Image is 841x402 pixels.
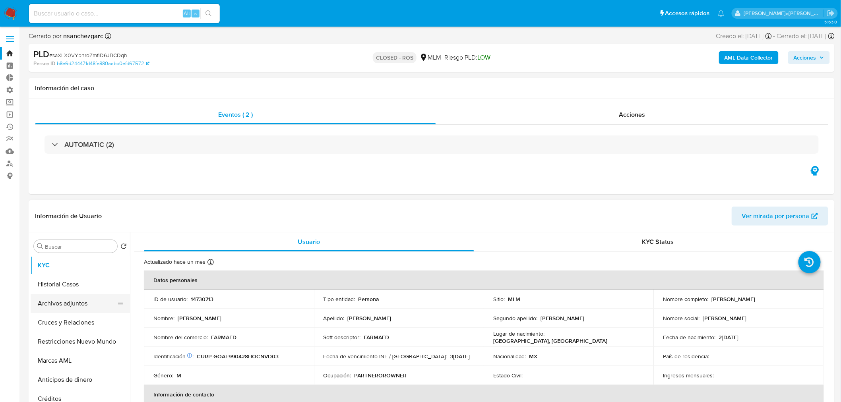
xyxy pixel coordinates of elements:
[718,10,725,17] a: Notificaciones
[35,212,102,220] h1: Información de Usuario
[420,53,441,62] div: MLM
[144,258,205,266] p: Actualizado hace un mes
[57,60,149,67] a: b8e6d244471d48fe880aabb0efd67572
[324,372,351,379] p: Ocupación :
[663,334,716,341] p: Fecha de nacimiento :
[827,9,835,17] a: Salir
[508,296,520,303] p: MLM
[29,32,103,41] span: Cerrado por
[176,372,181,379] p: M
[191,296,213,303] p: 14730713
[732,207,828,226] button: Ver mirada por persona
[493,353,526,360] p: Nacionalidad :
[31,313,130,332] button: Cruces y Relaciones
[663,353,709,360] p: País de residencia :
[477,53,490,62] span: LOW
[717,372,719,379] p: -
[450,353,470,360] p: 3[DATE]
[712,296,756,303] p: [PERSON_NAME]
[703,315,747,322] p: [PERSON_NAME]
[120,243,127,252] button: Volver al orden por defecto
[663,372,714,379] p: Ingresos mensuales :
[444,53,490,62] span: Riesgo PLD:
[713,353,714,360] p: -
[31,275,130,294] button: Historial Casos
[493,330,545,337] p: Lugar de nacimiento :
[298,237,320,246] span: Usuario
[45,243,114,250] input: Buscar
[794,51,816,64] span: Acciones
[197,353,279,360] p: CURP GOAE990428HOCNVD03
[324,334,361,341] p: Soft descriptor :
[526,372,527,379] p: -
[144,271,824,290] th: Datos personales
[153,315,174,322] p: Nombre :
[619,110,645,119] span: Acciones
[35,84,828,92] h1: Información del caso
[49,51,127,59] span: # saXLX0VYbnroZmfiD6JBCDqh
[178,315,221,322] p: [PERSON_NAME]
[33,60,55,67] b: Person ID
[744,10,824,17] p: daniela.lagunesrodriguez@mercadolibre.com.mx
[541,315,584,322] p: [PERSON_NAME]
[716,32,772,41] div: Creado el: [DATE]
[355,372,407,379] p: PARTNEROROWNER
[725,51,773,64] b: AML Data Collector
[324,315,345,322] p: Apellido :
[31,256,130,275] button: KYC
[665,9,710,17] span: Accesos rápidos
[493,372,523,379] p: Estado Civil :
[663,315,700,322] p: Nombre social :
[324,296,355,303] p: Tipo entidad :
[29,8,220,19] input: Buscar usuario o caso...
[788,51,830,64] button: Acciones
[153,372,173,379] p: Género :
[62,31,103,41] b: nsanchezgarc
[373,52,417,63] p: CLOSED - ROS
[211,334,236,341] p: FARMAED
[742,207,810,226] span: Ver mirada por persona
[37,243,43,249] button: Buscar
[184,10,190,17] span: Alt
[493,337,607,344] p: [GEOGRAPHIC_DATA], [GEOGRAPHIC_DATA]
[45,135,819,154] div: AUTOMATIC (2)
[324,353,447,360] p: Fecha de vencimiento INE / [GEOGRAPHIC_DATA] :
[364,334,389,341] p: FARMAED
[218,110,253,119] span: Eventos ( 2 )
[31,370,130,389] button: Anticipos de dinero
[493,296,505,303] p: Sitio :
[773,32,775,41] span: -
[194,10,197,17] span: s
[663,296,709,303] p: Nombre completo :
[719,334,739,341] p: 2[DATE]
[153,296,188,303] p: ID de usuario :
[153,334,208,341] p: Nombre del comercio :
[31,351,130,370] button: Marcas AML
[33,48,49,60] b: PLD
[348,315,391,322] p: [PERSON_NAME]
[642,237,674,246] span: KYC Status
[31,332,130,351] button: Restricciones Nuevo Mundo
[31,294,124,313] button: Archivos adjuntos
[719,51,779,64] button: AML Data Collector
[200,8,217,19] button: search-icon
[493,315,537,322] p: Segundo apellido :
[358,296,380,303] p: Persona
[529,353,537,360] p: MX
[777,32,835,41] div: Cerrado el: [DATE]
[64,140,114,149] h3: AUTOMATIC (2)
[153,353,194,360] p: Identificación :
